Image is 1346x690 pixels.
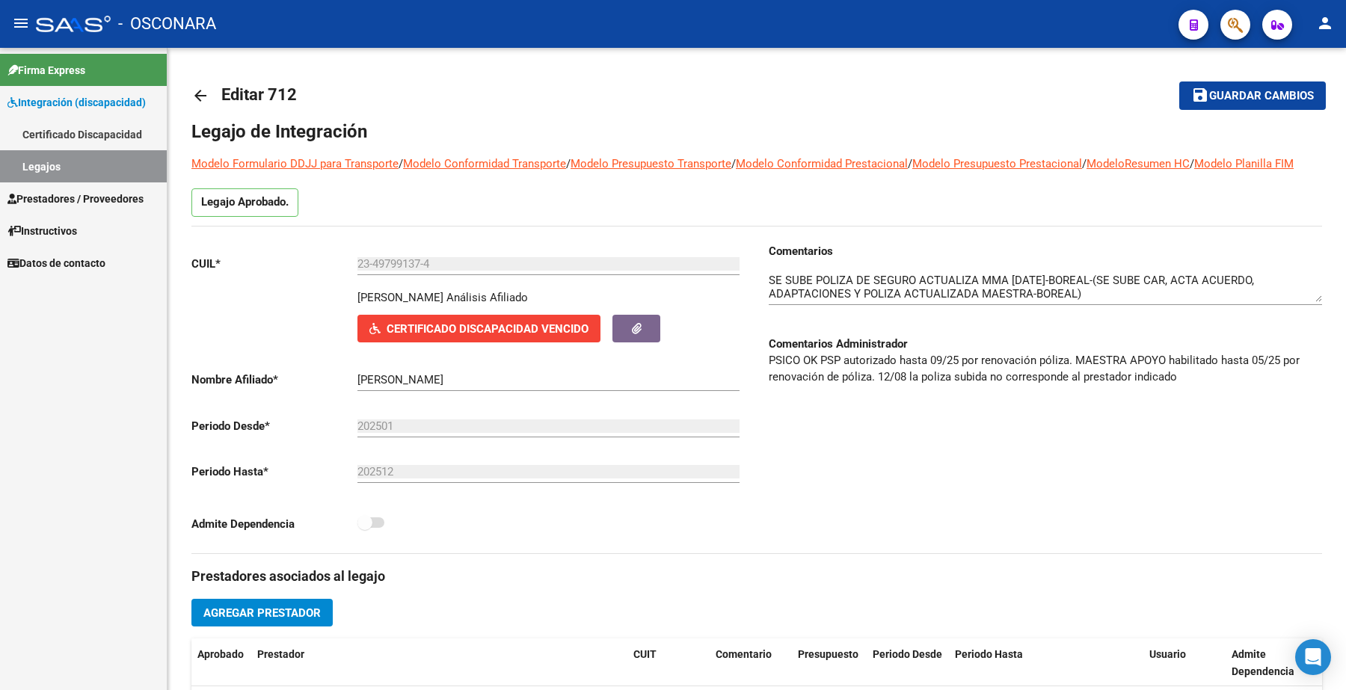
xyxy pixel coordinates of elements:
a: Modelo Conformidad Prestacional [736,157,908,170]
mat-icon: save [1191,86,1209,104]
a: ModeloResumen HC [1087,157,1190,170]
a: Modelo Conformidad Transporte [403,157,566,170]
span: CUIT [633,648,657,660]
div: Análisis Afiliado [446,289,528,306]
p: Periodo Hasta [191,463,357,480]
h3: Comentarios Administrador [769,336,1322,352]
datatable-header-cell: Prestador [251,638,627,688]
span: Prestadores / Proveedores [7,191,144,207]
button: Agregar Prestador [191,599,333,626]
div: Open Intercom Messenger [1295,639,1331,675]
datatable-header-cell: Periodo Hasta [949,638,1031,688]
h3: Comentarios [769,243,1322,259]
datatable-header-cell: Presupuesto [792,638,867,688]
p: Admite Dependencia [191,516,357,532]
span: Guardar cambios [1209,90,1314,103]
span: Comentario [716,648,772,660]
span: Editar 712 [221,85,297,104]
datatable-header-cell: Comentario [710,638,792,688]
p: Periodo Desde [191,418,357,434]
span: Usuario [1149,648,1186,660]
p: CUIL [191,256,357,272]
span: Periodo Hasta [955,648,1023,660]
a: Modelo Presupuesto Prestacional [912,157,1082,170]
datatable-header-cell: CUIT [627,638,710,688]
a: Modelo Planilla FIM [1194,157,1294,170]
button: Guardar cambios [1179,81,1326,109]
span: Admite Dependencia [1232,648,1294,677]
p: PSICO OK PSP autorizado hasta 09/25 por renovación póliza. MAESTRA APOYO habilitado hasta 05/25 p... [769,352,1322,385]
p: Legajo Aprobado. [191,188,298,217]
mat-icon: arrow_back [191,87,209,105]
mat-icon: person [1316,14,1334,32]
span: Aprobado [197,648,244,660]
datatable-header-cell: Aprobado [191,638,251,688]
h3: Prestadores asociados al legajo [191,566,1322,587]
button: Certificado Discapacidad Vencido [357,315,600,342]
mat-icon: menu [12,14,30,32]
span: Instructivos [7,223,77,239]
span: Certificado Discapacidad Vencido [387,322,589,336]
span: Agregar Prestador [203,606,321,620]
datatable-header-cell: Periodo Desde [867,638,949,688]
datatable-header-cell: Usuario [1143,638,1226,688]
span: - OSCONARA [118,7,216,40]
span: Periodo Desde [873,648,942,660]
span: Datos de contacto [7,255,105,271]
datatable-header-cell: Admite Dependencia [1226,638,1308,688]
span: Presupuesto [798,648,858,660]
p: [PERSON_NAME] [357,289,443,306]
span: Prestador [257,648,304,660]
a: Modelo Formulario DDJJ para Transporte [191,157,399,170]
span: Firma Express [7,62,85,78]
h1: Legajo de Integración [191,120,1322,144]
a: Modelo Presupuesto Transporte [571,157,731,170]
p: Nombre Afiliado [191,372,357,388]
span: Integración (discapacidad) [7,94,146,111]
